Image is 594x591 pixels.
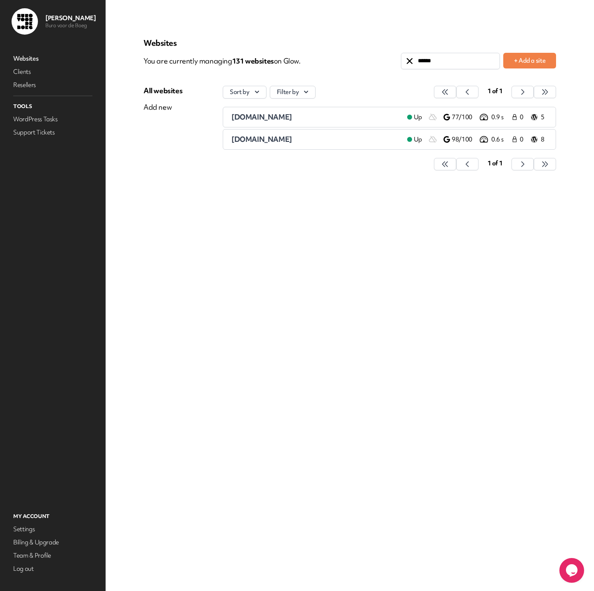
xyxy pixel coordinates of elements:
a: WordPress Tasks [12,113,94,125]
span: 1 of 1 [488,159,503,167]
a: Team & Profile [12,550,94,561]
a: Support Tickets [12,127,94,138]
a: Log out [12,563,94,575]
div: Add new [144,102,182,112]
a: Clients [12,66,94,78]
span: [DOMAIN_NAME] [231,112,292,122]
p: 0.6 s [491,135,511,144]
p: Tools [12,101,94,112]
button: + Add a site [503,53,556,68]
p: 77/100 [452,113,478,122]
p: [PERSON_NAME] [45,14,96,22]
a: Up [401,112,429,122]
a: [DOMAIN_NAME] [231,112,401,122]
p: 8 [541,135,547,144]
p: You are currently managing on Glow. [144,53,401,69]
p: My Account [12,511,94,522]
a: Billing & Upgrade [12,537,94,548]
button: Sort by [223,86,266,99]
span: [DOMAIN_NAME] [231,134,292,144]
a: Up [401,134,429,144]
div: All websites [144,86,182,96]
span: 0 [520,135,526,144]
a: 0 [511,134,528,144]
a: 8 [531,134,547,144]
span: 1 of 1 [488,87,503,95]
p: 0.9 s [491,113,511,122]
p: Websites [144,38,556,48]
a: [DOMAIN_NAME] [231,134,401,144]
p: 98/100 [452,135,478,144]
button: Filter by [270,86,316,99]
a: 98/100 0.6 s [443,134,511,144]
span: Up [414,135,422,144]
a: 77/100 0.9 s [443,112,511,122]
span: Up [414,113,422,122]
a: Websites [12,53,94,64]
a: Settings [12,523,94,535]
a: Resellers [12,79,94,91]
span: 0 [520,113,526,122]
a: 0 [511,112,528,122]
p: 5 [541,113,547,122]
span: s [271,56,274,66]
iframe: chat widget [559,558,586,583]
span: 131 website [232,56,274,66]
p: Buro voor de Boeg [45,22,96,29]
a: 5 [531,112,547,122]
